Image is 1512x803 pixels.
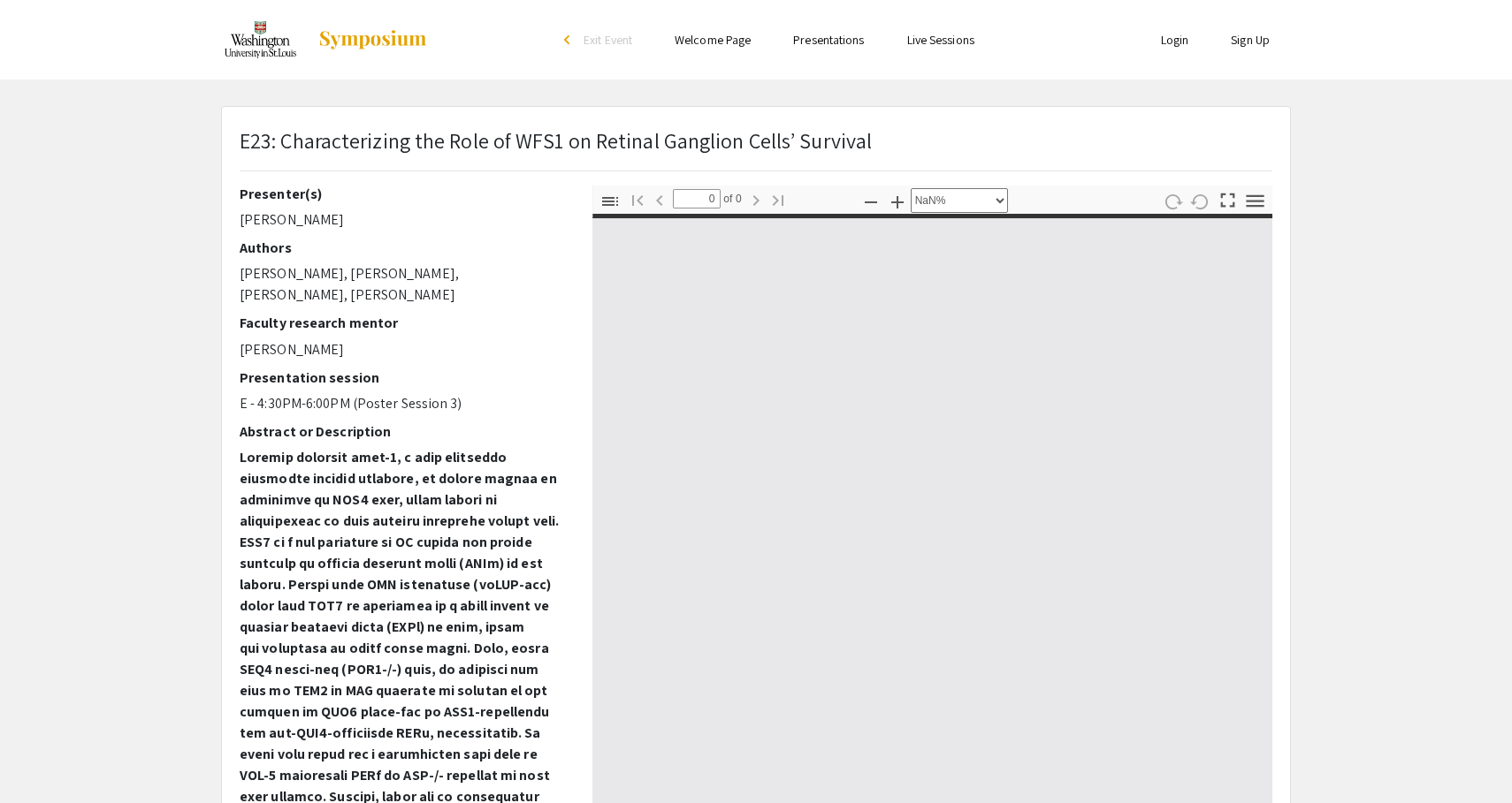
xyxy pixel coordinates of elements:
iframe: Chat [1437,723,1499,790]
button: Rotate Clockwise [1158,188,1188,214]
h2: Authors [240,239,566,256]
div: arrow_back_ios [564,34,575,45]
a: Welcome Page [675,32,751,48]
p: E - 4:30PM-6:00PM (Poster Session 3) [240,393,566,414]
a: Presentations [793,32,864,48]
button: Zoom Out [856,188,886,214]
span: of 0 [721,189,742,208]
a: Live Sessions [907,32,974,48]
button: Zoom In [882,188,913,214]
a: Sign Up [1231,32,1270,48]
h2: Presentation session [240,369,566,386]
input: Page [673,189,721,208]
h2: Presenter(s) [240,186,566,202]
select: Zoom [911,188,1008,213]
a: Spring 2023 Undergraduate Research Symposium [221,18,428,62]
h2: Faculty research mentor [240,314,566,331]
a: Login [1161,32,1189,48]
span: Exit Event [584,32,632,48]
button: Rotate Counterclockwise [1186,188,1216,214]
button: Previous Page [645,186,675,212]
h2: Abstract or Description [240,423,566,440]
button: Toggle Sidebar [595,188,625,214]
img: Spring 2023 Undergraduate Research Symposium [221,18,300,62]
button: Tools [1241,188,1271,214]
button: Go to Last Page [763,186,793,212]
p: [PERSON_NAME] [240,339,566,360]
img: Symposium by ForagerOne [317,29,428,50]
button: Next Page [741,186,771,212]
p: [PERSON_NAME], [PERSON_NAME], [PERSON_NAME], [PERSON_NAME] [240,263,566,306]
button: Switch to Presentation Mode [1213,186,1243,211]
p: E23: Characterizing the Role of WFS1 on Retinal Ganglion Cells’ Survival [240,125,872,156]
button: Go to First Page [622,186,653,212]
p: [PERSON_NAME] [240,209,566,231]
